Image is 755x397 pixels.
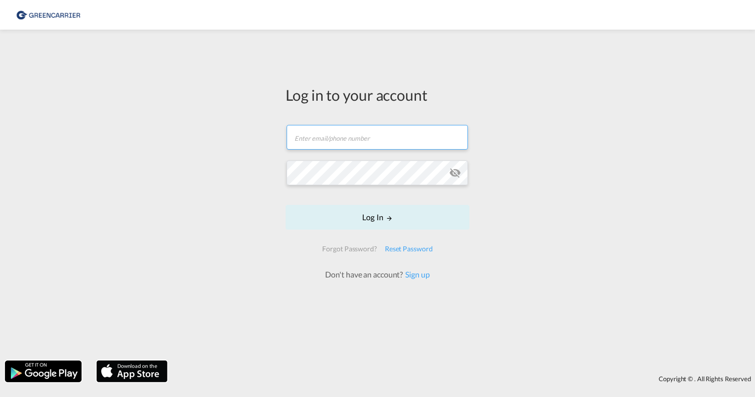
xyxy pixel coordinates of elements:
md-icon: icon-eye-off [449,167,461,179]
img: e39c37208afe11efa9cb1d7a6ea7d6f5.png [15,4,82,26]
input: Enter email/phone number [287,125,468,150]
div: Forgot Password? [318,240,380,258]
div: Don't have an account? [314,269,440,280]
div: Log in to your account [286,84,469,105]
img: apple.png [95,359,168,383]
div: Copyright © . All Rights Reserved [172,370,755,387]
a: Sign up [403,270,429,279]
button: LOGIN [286,205,469,230]
img: google.png [4,359,83,383]
div: Reset Password [381,240,437,258]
